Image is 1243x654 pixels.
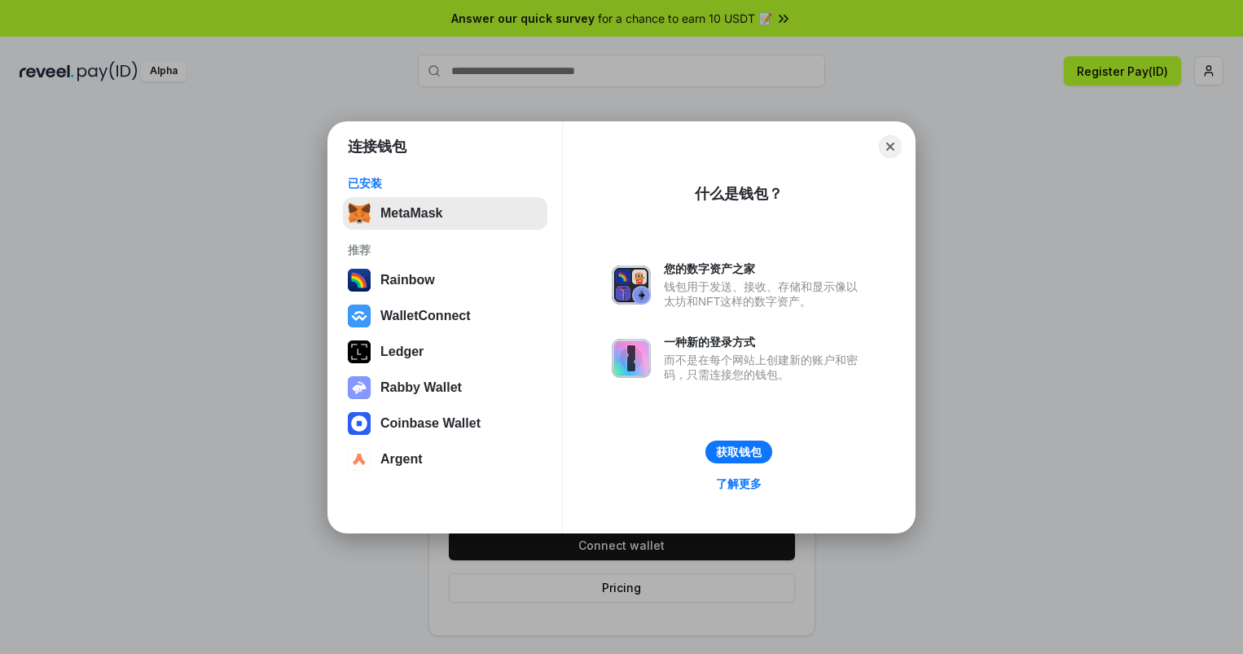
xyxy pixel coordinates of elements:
div: Rabby Wallet [380,380,462,395]
button: Rainbow [343,264,547,296]
div: 已安装 [348,176,542,191]
button: Coinbase Wallet [343,407,547,440]
button: Close [879,135,902,158]
div: 一种新的登录方式 [664,335,866,349]
div: 获取钱包 [716,445,762,459]
button: 获取钱包 [705,441,772,463]
div: Coinbase Wallet [380,416,481,431]
div: 什么是钱包？ [695,184,783,204]
div: Argent [380,452,423,467]
div: 了解更多 [716,476,762,491]
button: Ledger [343,336,547,368]
div: 推荐 [348,243,542,257]
button: Rabby Wallet [343,371,547,404]
img: svg+xml,%3Csvg%20width%3D%2228%22%20height%3D%2228%22%20viewBox%3D%220%200%2028%2028%22%20fill%3D... [348,448,371,471]
img: svg+xml,%3Csvg%20width%3D%2228%22%20height%3D%2228%22%20viewBox%3D%220%200%2028%2028%22%20fill%3D... [348,305,371,327]
button: MetaMask [343,197,547,230]
div: Rainbow [380,273,435,287]
img: svg+xml,%3Csvg%20xmlns%3D%22http%3A%2F%2Fwww.w3.org%2F2000%2Fsvg%22%20width%3D%2228%22%20height%3... [348,340,371,363]
div: 您的数字资产之家 [664,261,866,276]
div: MetaMask [380,206,442,221]
img: svg+xml,%3Csvg%20fill%3D%22none%22%20height%3D%2233%22%20viewBox%3D%220%200%2035%2033%22%20width%... [348,202,371,225]
button: Argent [343,443,547,476]
img: svg+xml,%3Csvg%20xmlns%3D%22http%3A%2F%2Fwww.w3.org%2F2000%2Fsvg%22%20fill%3D%22none%22%20viewBox... [348,376,371,399]
a: 了解更多 [706,473,771,494]
img: svg+xml,%3Csvg%20width%3D%2228%22%20height%3D%2228%22%20viewBox%3D%220%200%2028%2028%22%20fill%3D... [348,412,371,435]
div: 而不是在每个网站上创建新的账户和密码，只需连接您的钱包。 [664,353,866,382]
div: WalletConnect [380,309,471,323]
button: WalletConnect [343,300,547,332]
div: Ledger [380,345,424,359]
img: svg+xml,%3Csvg%20xmlns%3D%22http%3A%2F%2Fwww.w3.org%2F2000%2Fsvg%22%20fill%3D%22none%22%20viewBox... [612,339,651,378]
img: svg+xml,%3Csvg%20width%3D%22120%22%20height%3D%22120%22%20viewBox%3D%220%200%20120%20120%22%20fil... [348,269,371,292]
div: 钱包用于发送、接收、存储和显示像以太坊和NFT这样的数字资产。 [664,279,866,309]
img: svg+xml,%3Csvg%20xmlns%3D%22http%3A%2F%2Fwww.w3.org%2F2000%2Fsvg%22%20fill%3D%22none%22%20viewBox... [612,266,651,305]
h1: 连接钱包 [348,137,406,156]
